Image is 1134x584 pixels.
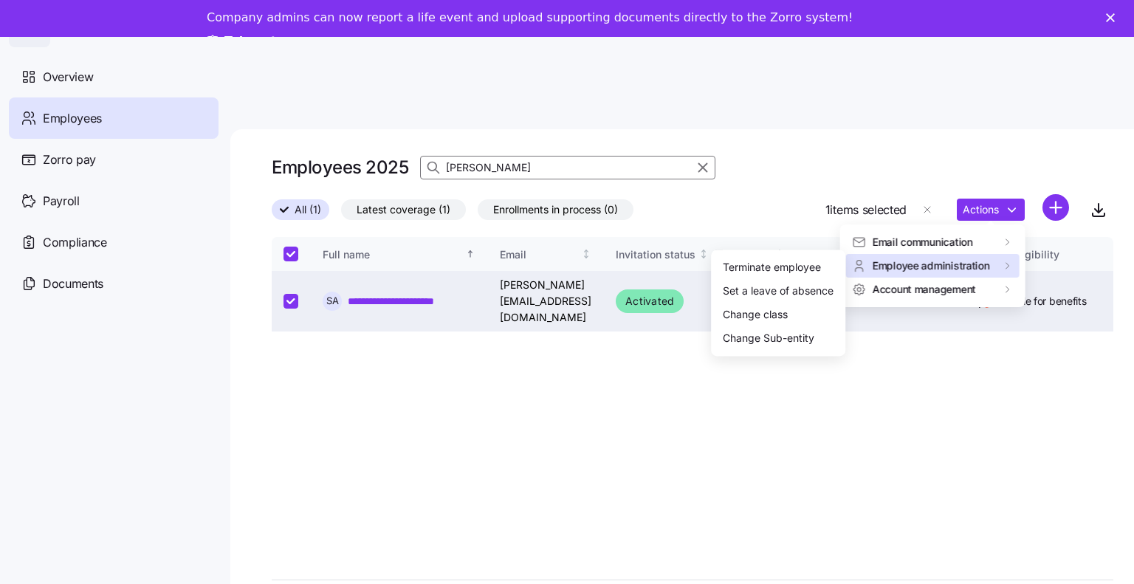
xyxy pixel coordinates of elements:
div: Change Sub-entity [723,331,814,347]
td: [PERSON_NAME][EMAIL_ADDRESS][DOMAIN_NAME] [488,271,604,331]
div: Close [1106,13,1121,22]
span: Account management [873,282,976,297]
span: Eligible for benefits [999,294,1087,309]
input: Select record 1 [283,294,298,309]
span: Email communication [873,235,973,250]
a: Take a tour [207,34,299,50]
div: Company admins can now report a life event and upload supporting documents directly to the Zorro ... [207,10,853,25]
div: Change class [723,307,788,323]
span: S A [326,296,339,306]
div: Terminate employee [723,260,821,276]
div: Set a leave of absence [723,284,834,300]
span: Activated [625,292,674,310]
span: Employee administration [873,258,990,273]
